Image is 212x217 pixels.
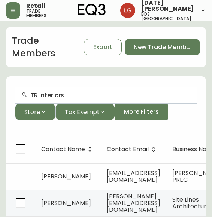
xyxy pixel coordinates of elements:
span: Contact Email [107,146,158,153]
img: logo [78,4,106,16]
input: Search [30,92,191,99]
button: Store [15,104,55,120]
span: Site Lines Architecture [172,195,210,211]
span: [PERSON_NAME][EMAIL_ADDRESS][DOMAIN_NAME] [107,192,160,214]
span: [PERSON_NAME] [41,172,91,181]
span: Contact Email [107,147,149,152]
span: More Filters [124,108,159,116]
span: Retail [26,3,45,9]
span: Export [93,43,112,51]
span: Tax Exempt [65,107,100,117]
span: [PERSON_NAME] [41,199,91,207]
h5: trade members [26,9,57,18]
span: Store [24,107,40,117]
span: Contact Name [41,146,95,153]
span: [EMAIL_ADDRESS][DOMAIN_NAME] [107,169,160,184]
span: Contact Name [41,147,85,152]
button: Export [84,39,122,55]
button: New Trade Member [125,39,200,55]
h1: Trade Members [12,34,84,59]
img: 2638f148bab13be18035375ceda1d187 [120,3,135,18]
span: New Trade Member [134,43,191,51]
button: Tax Exempt [55,104,115,120]
h5: eq3 [GEOGRAPHIC_DATA] [141,12,194,21]
button: More Filters [115,104,168,120]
